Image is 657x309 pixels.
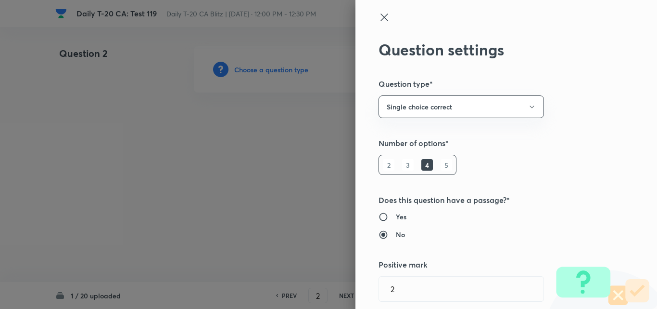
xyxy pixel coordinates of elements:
h2: Question settings [379,40,602,59]
h5: Positive mark [379,259,602,270]
h5: Does this question have a passage?* [379,194,602,206]
h6: No [396,229,405,240]
h6: 3 [402,159,414,171]
h6: 4 [421,159,433,171]
h6: Yes [396,212,406,222]
h6: 2 [383,159,394,171]
h5: Question type* [379,78,602,90]
button: Single choice correct [379,95,544,118]
h6: 5 [441,159,452,171]
h5: Number of options* [379,137,602,149]
input: Positive marks [379,277,543,301]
